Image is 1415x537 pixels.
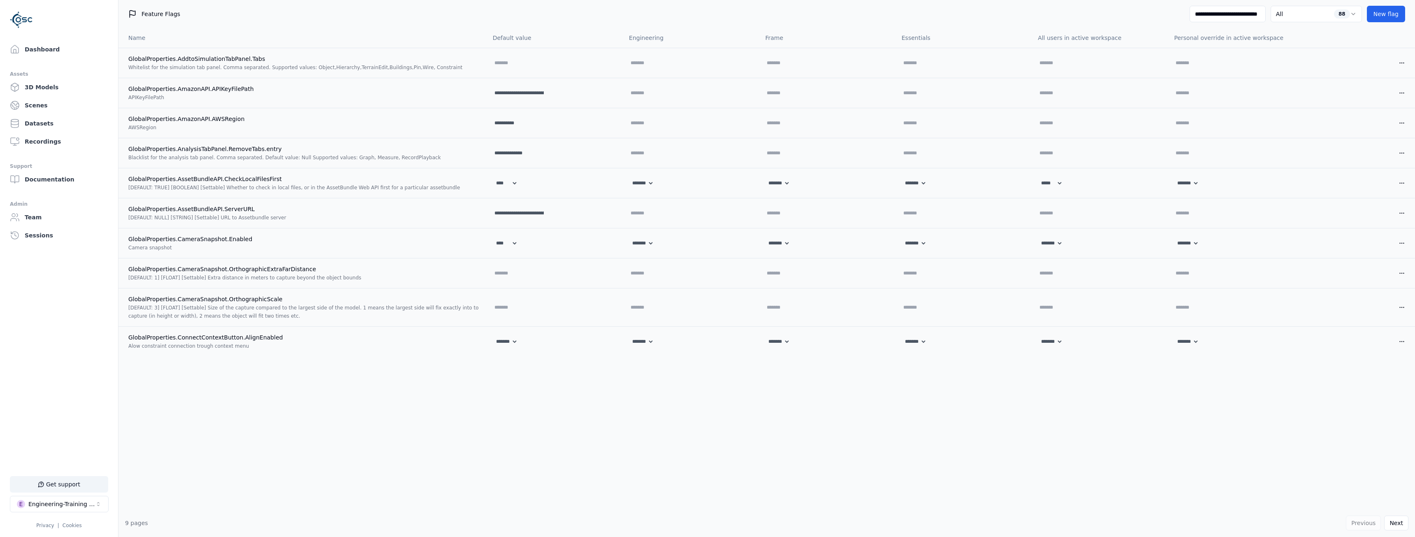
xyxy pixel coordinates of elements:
button: Get support [10,476,108,493]
a: Recordings [7,133,111,150]
span: Blacklist for the analysis tab panel. Comma separated. Default value: Null Supported values: Grap... [128,155,441,160]
span: Feature Flags [141,10,180,18]
span: GlobalProperties.AnalysisTabPanel.RemoveTabs.entry [128,146,282,152]
span: Camera snapshot [128,245,172,251]
span: GlobalProperties.ConnectContextButton.AlignEnabled [128,334,283,341]
span: [DEFAULT: TRUE] [BOOLEAN] [Settable] Whether to check in local files, or in the AssetBundle Web A... [128,185,460,191]
div: Admin [10,199,108,209]
div: Assets [10,69,108,79]
th: Frame [759,28,895,48]
a: Privacy [36,523,54,528]
span: [DEFAULT: 1] [FLOAT] [Settable] Extra distance in meters to capture beyond the object bounds [128,275,361,281]
button: New flag [1367,6,1405,22]
span: [DEFAULT: 3] [FLOAT] [Settable] Size of the capture compared to the largest side of the model. 1 ... [128,305,479,319]
a: Scenes [7,97,111,114]
th: All users in active workspace [1031,28,1167,48]
div: Support [10,161,108,171]
a: Dashboard [7,41,111,58]
th: Personal override in active workspace [1167,28,1304,48]
th: Engineering [622,28,759,48]
a: Sessions [7,227,111,244]
a: 3D Models [7,79,111,95]
a: Datasets [7,115,111,132]
span: AWSRegion [128,125,156,130]
span: | [58,523,59,528]
th: Name [118,28,486,48]
span: GlobalProperties.CameraSnapshot.OrthographicScale [128,296,283,302]
span: Whitelist for the simulation tab panel. Comma separated. Supported values: Object,Hierarchy,Terra... [128,65,462,70]
a: Team [7,209,111,225]
span: [DEFAULT: NULL] [STRING] [Settable] URL to Assetbundle server [128,215,286,221]
span: GlobalProperties.CameraSnapshot.OrthographicExtraFarDistance [128,266,316,272]
span: GlobalProperties.AmazonAPI.AWSRegion [128,116,245,122]
a: Cookies [63,523,82,528]
span: GlobalProperties.AssetBundleAPI.ServerURL [128,206,255,212]
span: GlobalProperties.AssetBundleAPI.CheckLocalFilesFirst [128,176,282,182]
th: Essentials [895,28,1031,48]
img: Logo [10,8,33,31]
span: GlobalProperties.AddtoSimulationTabPanel.Tabs [128,56,265,62]
button: Next [1384,516,1408,530]
div: Engineering-Training (SSO Staging) [28,500,95,508]
button: Select a workspace [10,496,109,512]
th: Default value [486,28,622,48]
div: E [17,500,25,508]
span: GlobalProperties.CameraSnapshot.Enabled [128,236,252,242]
span: Alow constraint connection trough context menu [128,343,249,349]
span: GlobalProperties.AmazonAPI.APIKeyFilePath [128,86,254,92]
span: APIKeyFilePath [128,95,164,100]
a: Documentation [7,171,111,188]
span: 9 pages [125,520,148,526]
